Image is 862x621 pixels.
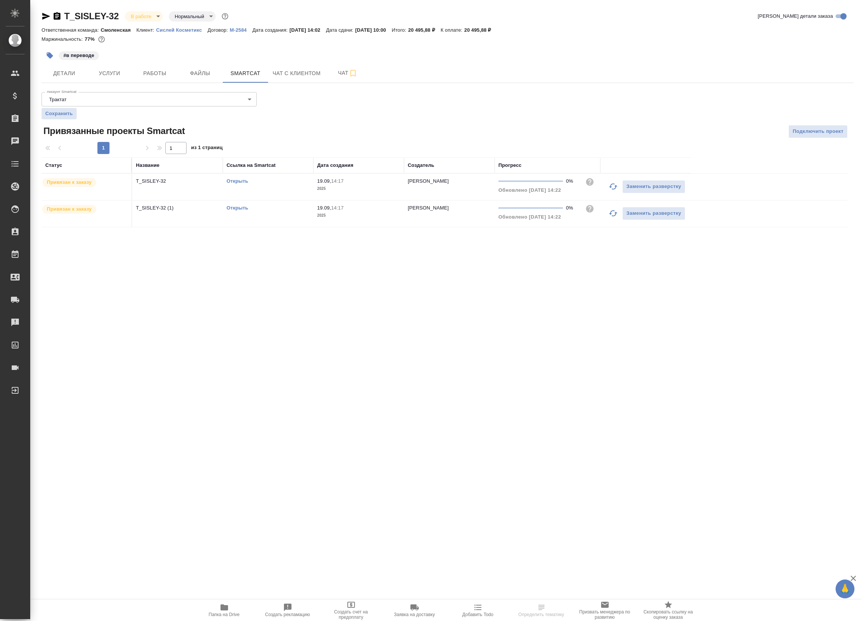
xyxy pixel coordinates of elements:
p: Маржинальность: [42,36,85,42]
p: 20 495,88 ₽ [464,27,497,33]
button: Скопировать ссылку [52,12,62,21]
p: 77% [85,36,96,42]
button: В работе [129,13,154,20]
button: 🙏 [836,579,854,598]
p: [DATE] 10:00 [355,27,392,33]
p: 2025 [317,185,400,193]
span: Работы [137,69,173,78]
p: Дата создания: [252,27,289,33]
button: 3966.22 RUB; [97,34,106,44]
p: 14:17 [331,205,344,211]
p: Клиент: [136,27,156,33]
button: Заменить разверстку [622,207,685,220]
div: Трактат [42,92,257,106]
p: 20 495,88 ₽ [408,27,441,33]
p: М-2584 [230,27,252,33]
button: Добавить тэг [42,47,58,64]
p: Итого: [392,27,408,33]
span: в переводе [58,52,100,58]
div: Статус [45,162,62,169]
p: Привязан к заказу [47,205,92,213]
button: Обновить прогресс [604,177,622,196]
span: Чат [330,68,366,78]
p: Сислей Косметикс [156,27,207,33]
button: Сохранить [42,108,77,119]
div: Ссылка на Smartcat [227,162,276,169]
span: [PERSON_NAME] детали заказа [758,12,833,20]
button: Обновить прогресс [604,204,622,222]
span: Smartcat [227,69,264,78]
button: Нормальный [173,13,207,20]
span: из 1 страниц [191,143,223,154]
div: В работе [125,11,163,22]
span: Обновлено [DATE] 14:22 [498,187,561,193]
p: [PERSON_NAME] [408,178,449,184]
div: 0% [566,204,579,212]
p: 19.09, [317,178,331,184]
div: Создатель [408,162,434,169]
p: [DATE] 14:02 [290,27,326,33]
p: Привязан к заказу [47,179,92,186]
a: М-2584 [230,26,252,33]
button: Подключить проект [788,125,848,138]
span: Привязанные проекты Smartcat [42,125,185,137]
p: #в переводе [63,52,94,59]
div: Название [136,162,159,169]
span: Файлы [182,69,218,78]
span: Обновлено [DATE] 14:22 [498,214,561,220]
span: Детали [46,69,82,78]
span: Заменить разверстку [626,182,681,191]
button: Заменить разверстку [622,180,685,193]
div: 0% [566,177,579,185]
a: Открыть [227,178,248,184]
p: Смоленская [101,27,137,33]
p: 14:17 [331,178,344,184]
span: Услуги [91,69,128,78]
div: В работе [169,11,216,22]
a: Открыть [227,205,248,211]
p: К оплате: [441,27,464,33]
button: Доп статусы указывают на важность/срочность заказа [220,11,230,21]
a: T_SISLEY-32 [64,11,119,21]
div: Прогресс [498,162,521,169]
p: 2025 [317,212,400,219]
p: 19.09, [317,205,331,211]
a: Сислей Косметикс [156,26,207,33]
button: Трактат [47,96,69,103]
p: Ответственная команда: [42,27,101,33]
p: Дата сдачи: [326,27,355,33]
span: 🙏 [839,581,851,597]
p: T_SISLEY-32 [136,177,219,185]
p: [PERSON_NAME] [408,205,449,211]
button: Скопировать ссылку для ЯМессенджера [42,12,51,21]
div: Дата создания [317,162,353,169]
svg: Подписаться [349,69,358,78]
span: Заменить разверстку [626,209,681,218]
span: Сохранить [45,110,73,117]
p: Договор: [208,27,230,33]
span: Чат с клиентом [273,69,321,78]
p: T_SISLEY-32 (1) [136,204,219,212]
span: Подключить проект [793,127,843,136]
